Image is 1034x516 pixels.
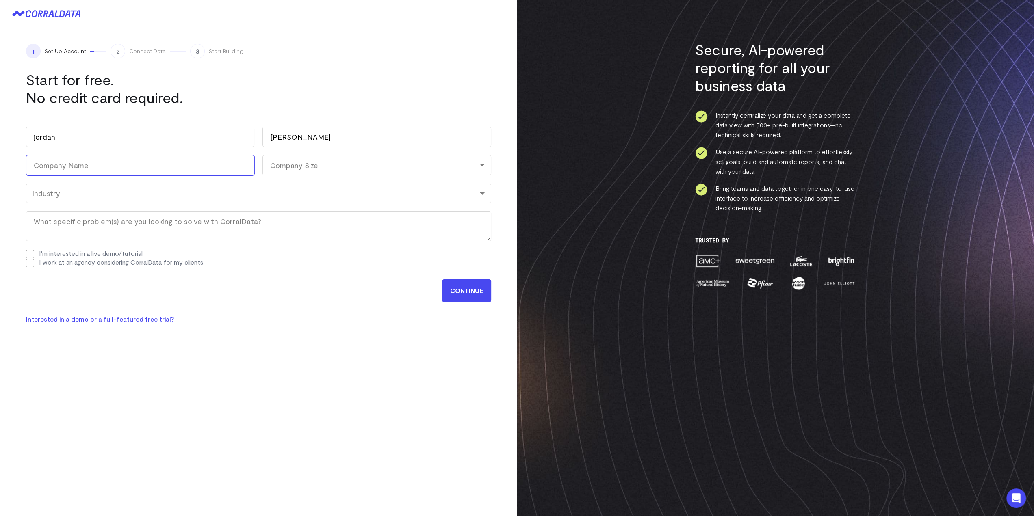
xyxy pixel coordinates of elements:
[39,249,143,257] label: I'm interested in a live demo/tutorial
[1006,488,1026,508] div: Open Intercom Messenger
[190,44,205,58] span: 3
[26,71,237,106] h1: Start for free. No credit card required.
[695,147,856,176] li: Use a secure AI-powered platform to effortlessly set goals, build and automate reports, and chat ...
[26,127,254,147] input: First Name
[45,47,86,55] span: Set Up Account
[26,315,174,323] a: Interested in a demo or a full-featured free trial?
[695,237,856,244] h3: Trusted By
[32,189,485,198] div: Industry
[695,110,856,140] li: Instantly centralize your data and get a complete data view with 500+ pre-built integrations—no t...
[26,44,41,58] span: 1
[695,184,856,213] li: Bring teams and data together in one easy-to-use interface to increase efficiency and optimize de...
[111,44,125,58] span: 2
[209,47,243,55] span: Start Building
[26,155,254,175] input: Company Name
[129,47,166,55] span: Connect Data
[695,41,856,94] h3: Secure, AI-powered reporting for all your business data
[262,127,491,147] input: Last Name
[442,279,491,302] input: CONTINUE
[262,155,491,175] div: Company Size
[39,258,203,266] label: I work at an agency considering CorralData for my clients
